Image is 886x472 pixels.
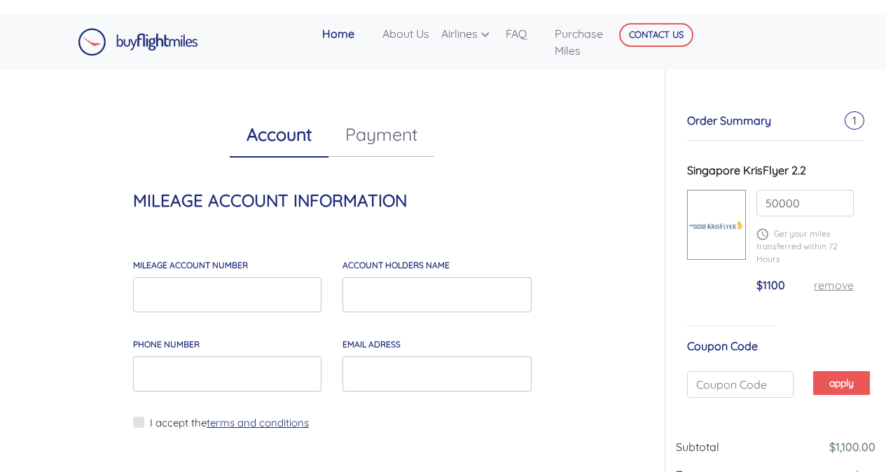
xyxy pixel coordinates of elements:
[687,163,806,177] span: Singapore KrisFlyer 2.2
[687,371,794,398] input: Coupon Code
[676,440,719,454] span: Subtotal
[813,371,870,395] button: apply
[756,228,854,265] p: Get your miles transferred within 72 Hours
[133,338,200,351] label: Phone Number
[756,228,768,240] img: schedule.png
[317,20,377,48] a: Home
[342,259,450,272] label: account holders NAME
[328,112,434,157] a: Payment
[78,28,198,56] img: Buy Flight Miles Logo
[687,113,771,127] span: Order Summary
[549,20,625,64] a: Purchase Miles
[78,25,198,60] a: Buy Flight Miles Logo
[230,112,328,158] a: Account
[814,278,854,292] a: remove
[829,440,875,454] a: $1,100.00
[687,339,758,353] span: Coupon Code
[207,416,309,429] a: terms and conditions
[436,20,500,48] a: Airlines
[342,338,401,351] label: email adress
[150,415,309,431] label: I accept the
[500,20,549,48] a: FAQ
[688,212,745,238] img: Singapore-KrisFlyer.png
[845,111,864,130] span: 1
[133,190,532,211] h4: MILEAGE ACCOUNT INFORMATION
[377,20,436,48] a: About Us
[756,278,785,292] span: $1100
[619,23,693,47] button: CONTACT US
[133,259,248,272] label: MILEAGE account number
